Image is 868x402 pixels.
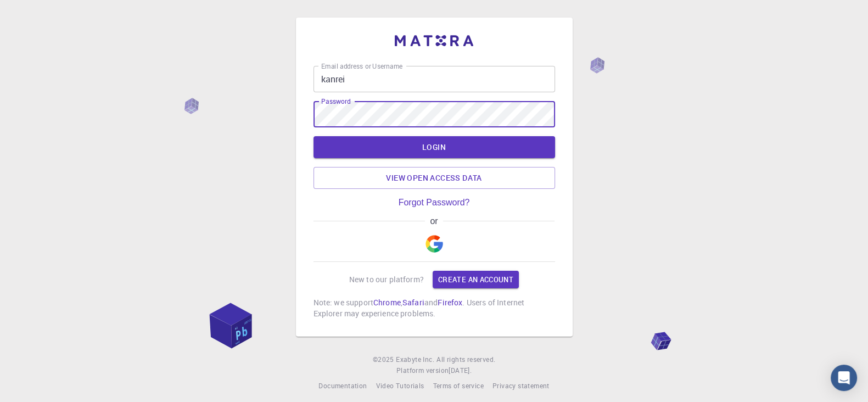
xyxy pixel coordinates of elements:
[831,365,857,391] div: Open Intercom Messenger
[402,297,424,308] a: Safari
[433,381,483,392] a: Terms of service
[373,297,401,308] a: Chrome
[449,366,472,375] span: [DATE] .
[349,274,424,285] p: New to our platform?
[321,62,402,71] label: Email address or Username
[438,297,462,308] a: Firefox
[492,381,550,392] a: Privacy statement
[433,271,519,288] a: Create an account
[313,136,555,158] button: LOGIN
[396,355,434,364] span: Exabyte Inc.
[376,381,424,392] a: Video Tutorials
[436,354,495,365] span: All rights reserved.
[433,381,483,390] span: Terms of service
[318,381,367,392] a: Documentation
[396,365,449,376] span: Platform version
[373,354,396,365] span: © 2025
[399,198,470,208] a: Forgot Password?
[318,381,367,390] span: Documentation
[313,297,555,319] p: Note: we support , and . Users of Internet Explorer may experience problems.
[376,381,424,390] span: Video Tutorials
[425,235,443,253] img: Google
[425,216,443,226] span: or
[492,381,550,390] span: Privacy statement
[313,167,555,189] a: View open access data
[449,365,472,376] a: [DATE].
[321,97,350,106] label: Password
[396,354,434,365] a: Exabyte Inc.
